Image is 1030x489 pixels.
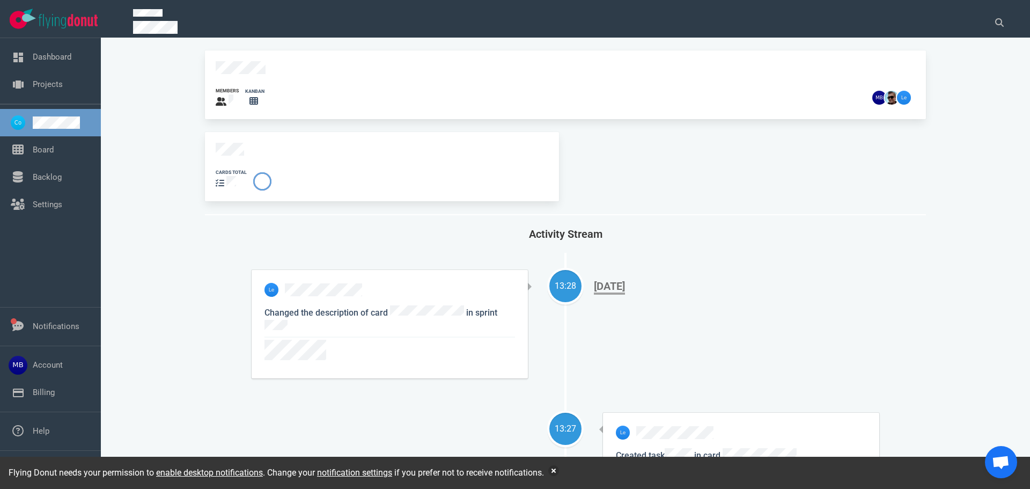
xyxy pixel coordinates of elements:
a: notification settings [317,468,392,478]
a: Projects [33,79,63,89]
img: 26 [872,91,886,105]
a: Settings [33,200,62,209]
a: members [216,87,239,108]
a: Open de chat [985,446,1017,478]
img: 26 [897,91,911,105]
span: in card [692,450,797,461]
span: Activity Stream [529,228,602,240]
a: Help [33,426,49,436]
p: Created task [616,448,866,463]
div: [DATE] [594,280,625,295]
a: Board [33,145,54,155]
a: Backlog [33,172,62,182]
div: members [216,87,239,94]
div: 13:28 [549,280,582,293]
img: 26 [264,283,278,297]
a: Account [33,360,63,370]
img: 26 [616,426,630,440]
div: kanban [245,88,264,95]
img: Flying Donut text logo [39,14,98,28]
p: Changed the description of card [264,305,515,366]
a: Billing [33,388,55,397]
span: Flying Donut needs your permission to [9,468,263,478]
span: in sprint [264,308,497,332]
a: Dashboard [33,52,71,62]
span: . Change your if you prefer not to receive notifications. [263,468,544,478]
a: Notifications [33,322,79,331]
a: enable desktop notifications [156,468,263,478]
div: 13:27 [549,422,582,435]
div: cards total [216,169,247,176]
img: 26 [885,91,899,105]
